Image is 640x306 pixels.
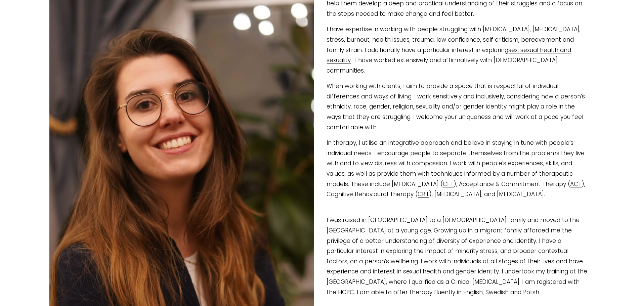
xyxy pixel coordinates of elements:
a: CBT [418,190,429,198]
a: CFT [443,180,454,188]
a: ACT [570,180,582,188]
p: When working with clients, I aim to provide a space that is respectful of individual differences ... [49,81,591,132]
p: I have expertise in working with people struggling with [MEDICAL_DATA], [MEDICAL_DATA], stress, b... [49,24,591,76]
p: In therapy, I utilise an integrative approach and believe in staying in tune with people’s indivi... [49,138,591,200]
p: I was raised in [GEOGRAPHIC_DATA] to a [DEMOGRAPHIC_DATA] family and moved to the [GEOGRAPHIC_DAT... [49,205,591,297]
